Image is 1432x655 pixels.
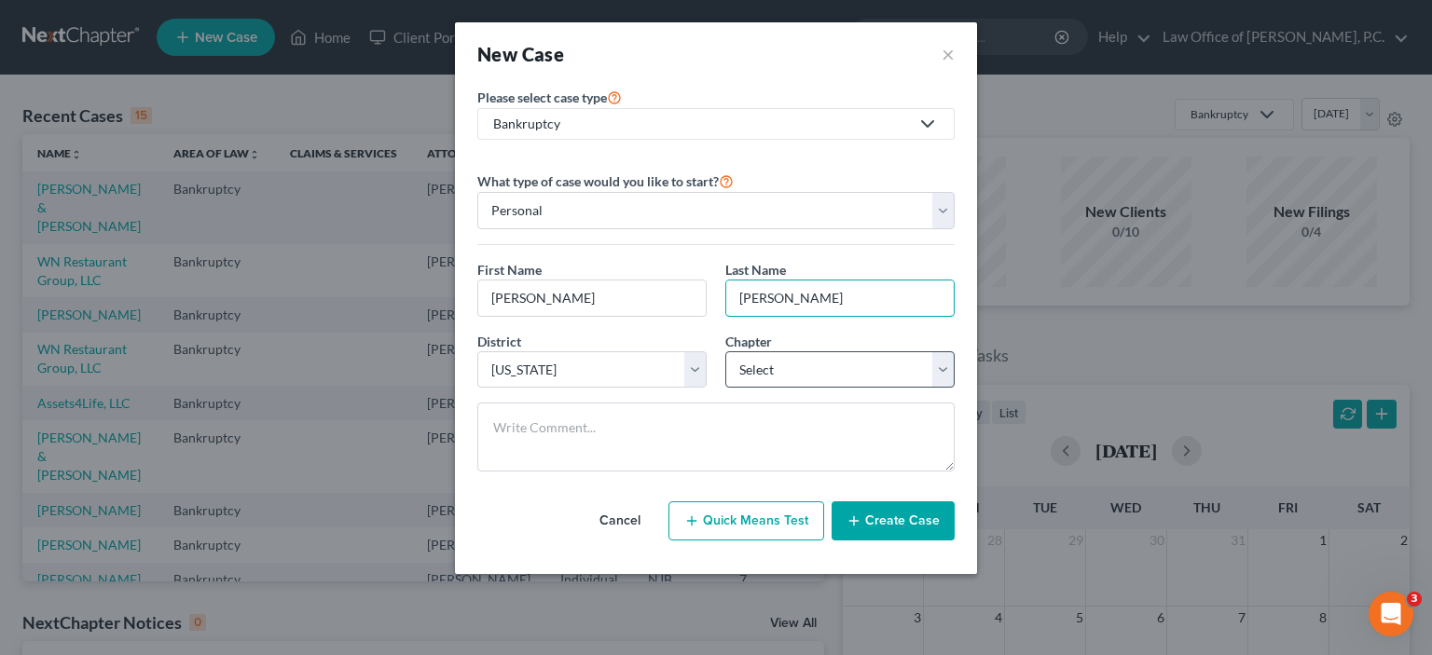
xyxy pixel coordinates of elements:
[477,334,521,349] span: District
[493,115,909,133] div: Bankruptcy
[579,502,661,539] button: Cancel
[1369,592,1413,636] iframe: Intercom live chat
[726,280,954,316] input: Enter Last Name
[477,43,564,65] strong: New Case
[668,501,824,540] button: Quick Means Test
[725,262,786,278] span: Last Name
[725,334,772,349] span: Chapter
[477,170,734,192] label: What type of case would you like to start?
[477,262,542,278] span: First Name
[942,41,955,67] button: ×
[478,280,706,316] input: Enter First Name
[832,501,955,540] button: Create Case
[477,89,607,105] span: Please select case type
[1407,592,1422,607] span: 3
